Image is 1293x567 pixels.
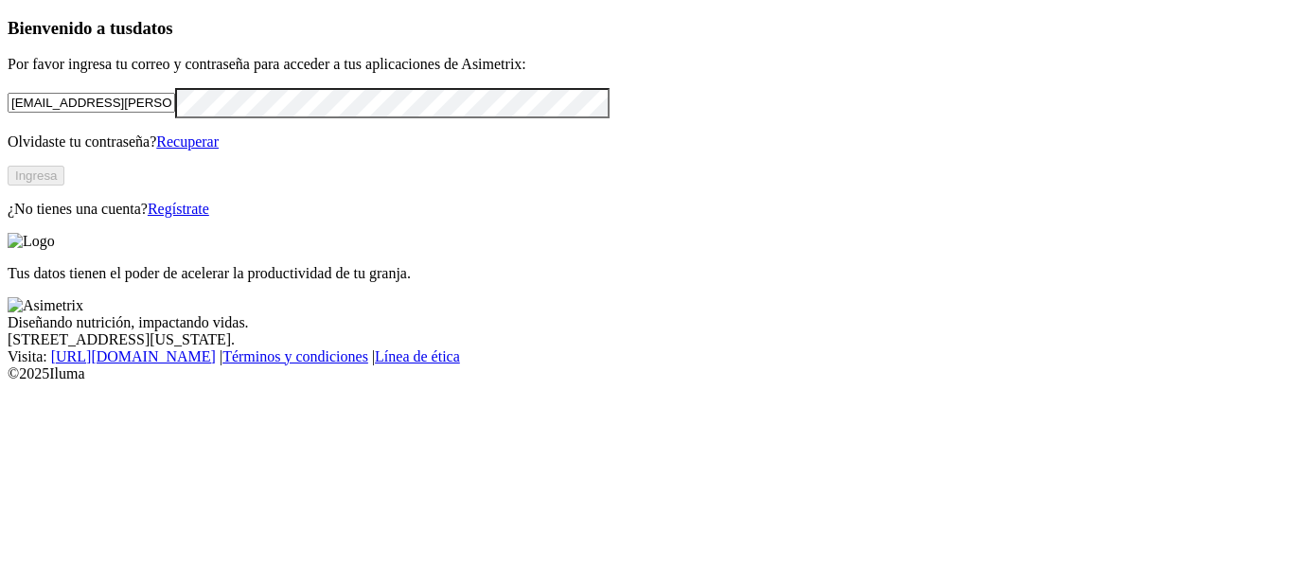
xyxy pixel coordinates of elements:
[51,348,216,364] a: [URL][DOMAIN_NAME]
[8,348,1285,365] div: Visita : | |
[8,233,55,250] img: Logo
[222,348,368,364] a: Términos y condiciones
[8,201,1285,218] p: ¿No tienes una cuenta?
[8,18,1285,39] h3: Bienvenido a tus
[8,265,1285,282] p: Tus datos tienen el poder de acelerar la productividad de tu granja.
[8,314,1285,331] div: Diseñando nutrición, impactando vidas.
[8,93,175,113] input: Tu correo
[148,201,209,217] a: Regístrate
[375,348,460,364] a: Línea de ética
[8,133,1285,151] p: Olvidaste tu contraseña?
[8,166,64,186] button: Ingresa
[8,297,83,314] img: Asimetrix
[8,56,1285,73] p: Por favor ingresa tu correo y contraseña para acceder a tus aplicaciones de Asimetrix:
[133,18,173,38] span: datos
[8,365,1285,382] div: © 2025 Iluma
[8,331,1285,348] div: [STREET_ADDRESS][US_STATE].
[156,133,219,150] a: Recuperar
